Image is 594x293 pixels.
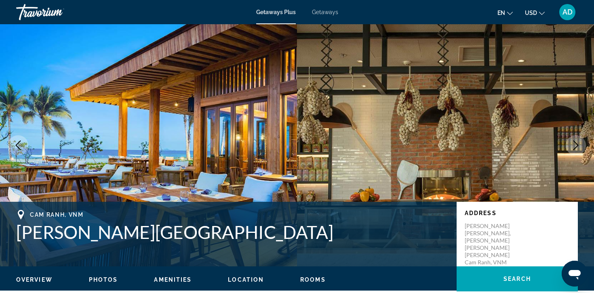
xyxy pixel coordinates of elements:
[562,261,588,287] iframe: Кнопка запуска окна обмена сообщениями
[300,276,326,283] span: Rooms
[562,8,573,16] span: AD
[89,276,118,283] button: Photos
[16,276,53,283] span: Overview
[497,10,505,16] span: en
[89,276,118,283] span: Photos
[16,2,97,23] a: Travorium
[16,276,53,283] button: Overview
[30,211,84,218] span: Cam Ranh, VNM
[16,222,449,243] h1: [PERSON_NAME][GEOGRAPHIC_DATA]
[465,210,570,216] p: Address
[312,9,338,15] a: Getaways
[503,276,531,282] span: Search
[525,7,545,19] button: Change currency
[300,276,326,283] button: Rooms
[525,10,537,16] span: USD
[465,222,529,266] p: [PERSON_NAME] [PERSON_NAME], [PERSON_NAME] [PERSON_NAME] [PERSON_NAME] Cam Ranh, VNM
[497,7,513,19] button: Change language
[256,9,296,15] a: Getaways Plus
[154,276,192,283] button: Amenities
[457,266,578,291] button: Search
[228,276,264,283] span: Location
[228,276,264,283] button: Location
[154,276,192,283] span: Amenities
[557,4,578,21] button: User Menu
[8,135,28,155] button: Previous image
[566,135,586,155] button: Next image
